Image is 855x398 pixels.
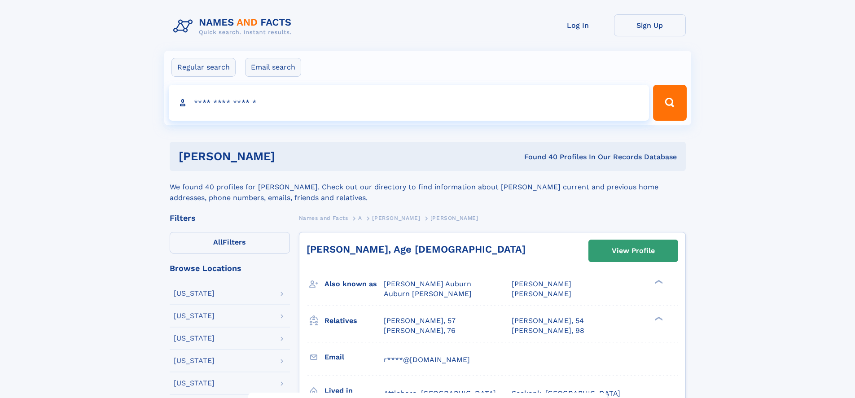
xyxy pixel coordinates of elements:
[512,389,620,398] span: Seekonk, [GEOGRAPHIC_DATA]
[179,151,400,162] h1: [PERSON_NAME]
[384,280,471,288] span: [PERSON_NAME] Auburn
[612,241,655,261] div: View Profile
[430,215,478,221] span: [PERSON_NAME]
[174,357,215,364] div: [US_STATE]
[324,313,384,328] h3: Relatives
[589,240,678,262] a: View Profile
[213,238,223,246] span: All
[384,389,496,398] span: Attleboro, [GEOGRAPHIC_DATA]
[653,279,663,285] div: ❯
[174,335,215,342] div: [US_STATE]
[170,171,686,203] div: We found 40 profiles for [PERSON_NAME]. Check out our directory to find information about [PERSON...
[171,58,236,77] label: Regular search
[174,312,215,319] div: [US_STATE]
[512,280,571,288] span: [PERSON_NAME]
[245,58,301,77] label: Email search
[399,152,677,162] div: Found 40 Profiles In Our Records Database
[614,14,686,36] a: Sign Up
[170,232,290,254] label: Filters
[384,326,456,336] a: [PERSON_NAME], 76
[512,289,571,298] span: [PERSON_NAME]
[174,380,215,387] div: [US_STATE]
[372,215,420,221] span: [PERSON_NAME]
[372,212,420,223] a: [PERSON_NAME]
[174,290,215,297] div: [US_STATE]
[512,326,584,336] a: [PERSON_NAME], 98
[358,212,362,223] a: A
[307,244,526,255] a: [PERSON_NAME], Age [DEMOGRAPHIC_DATA]
[512,316,584,326] a: [PERSON_NAME], 54
[653,315,663,321] div: ❯
[384,316,456,326] a: [PERSON_NAME], 57
[299,212,348,223] a: Names and Facts
[653,85,686,121] button: Search Button
[324,350,384,365] h3: Email
[169,85,649,121] input: search input
[170,264,290,272] div: Browse Locations
[384,289,472,298] span: Auburn [PERSON_NAME]
[170,214,290,222] div: Filters
[358,215,362,221] span: A
[542,14,614,36] a: Log In
[170,14,299,39] img: Logo Names and Facts
[324,276,384,292] h3: Also known as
